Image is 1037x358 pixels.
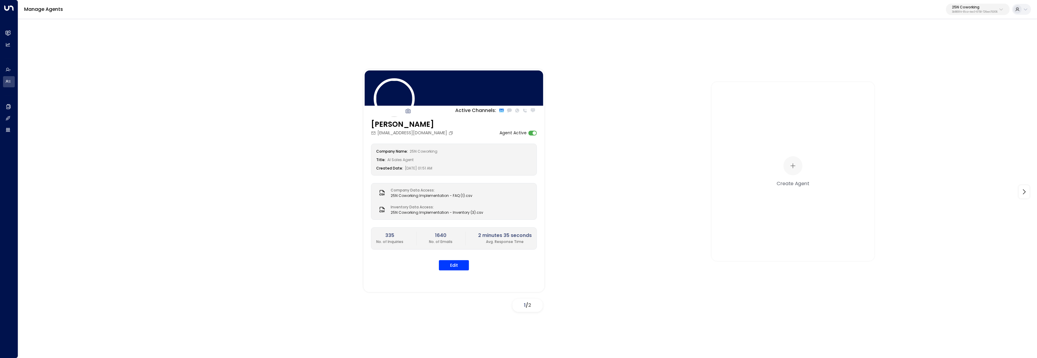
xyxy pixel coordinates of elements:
label: Company Data Access: [391,188,469,193]
p: 3b9800f4-81ca-4ec0-8758-72fbe4763f36 [952,11,998,13]
label: Inventory Data Access: [391,204,480,210]
img: 84_headshot.jpg [374,78,415,119]
label: Created Date: [376,166,403,171]
span: 2 [528,302,531,309]
p: No. of Emails [429,239,452,244]
button: Copy [449,131,455,135]
label: Agent Active [500,130,527,136]
h2: 1640 [429,232,452,239]
a: Manage Agents [24,6,63,13]
p: Avg. Response Time [478,239,532,244]
p: 25N Coworking [952,5,998,9]
div: / [512,299,543,312]
label: Title: [376,157,386,162]
h2: 2 minutes 35 seconds [478,232,532,239]
div: Create Agent [777,179,809,187]
span: [DATE] 01:51 AM [405,166,432,171]
span: 25N Coworking Implementation - FAQ (1).csv [391,193,472,198]
div: [EMAIL_ADDRESS][DOMAIN_NAME] [371,130,455,136]
p: No. of Inquiries [376,239,403,244]
h3: [PERSON_NAME] [371,119,455,130]
span: 25N Coworking [410,149,437,154]
span: 25N Coworking Implementation - Inventory (3).csv [391,210,483,215]
p: Active Channels: [455,107,496,114]
h2: 335 [376,232,403,239]
label: Company Name: [376,149,408,154]
span: AI Sales Agent [387,157,414,162]
span: 1 [524,302,526,309]
button: Edit [439,260,469,270]
button: 25N Coworking3b9800f4-81ca-4ec0-8758-72fbe4763f36 [946,4,1010,15]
